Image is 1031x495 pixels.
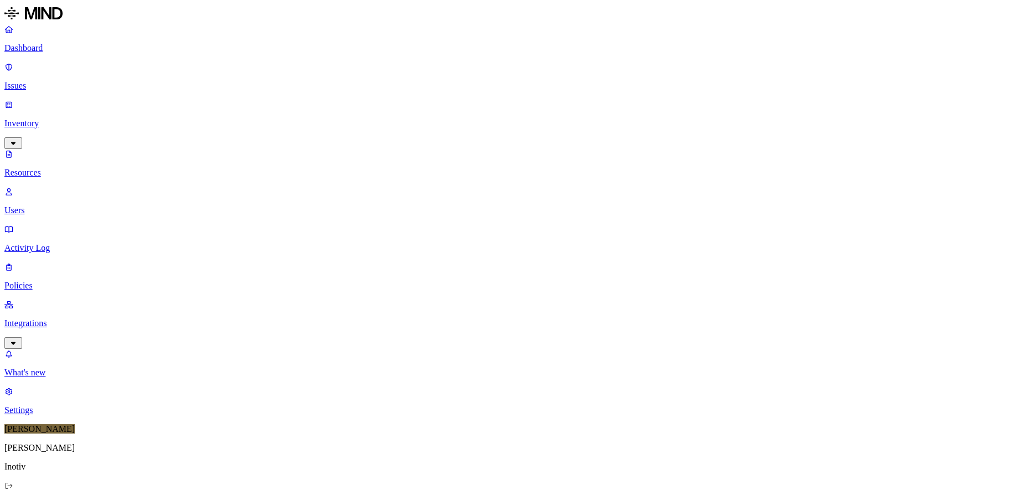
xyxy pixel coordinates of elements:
p: Settings [4,405,1027,415]
a: Activity Log [4,224,1027,253]
p: Issues [4,81,1027,91]
p: Resources [4,168,1027,178]
p: Policies [4,281,1027,291]
p: Users [4,205,1027,215]
a: MIND [4,4,1027,24]
a: Dashboard [4,24,1027,53]
p: Integrations [4,318,1027,328]
a: Settings [4,386,1027,415]
p: What's new [4,368,1027,378]
a: Integrations [4,300,1027,347]
a: What's new [4,349,1027,378]
a: Issues [4,62,1027,91]
a: Policies [4,262,1027,291]
p: Inotiv [4,462,1027,472]
a: Users [4,187,1027,215]
a: Inventory [4,100,1027,147]
span: [PERSON_NAME] [4,424,75,434]
p: Inventory [4,118,1027,128]
img: MIND [4,4,63,22]
a: Resources [4,149,1027,178]
p: Dashboard [4,43,1027,53]
p: Activity Log [4,243,1027,253]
